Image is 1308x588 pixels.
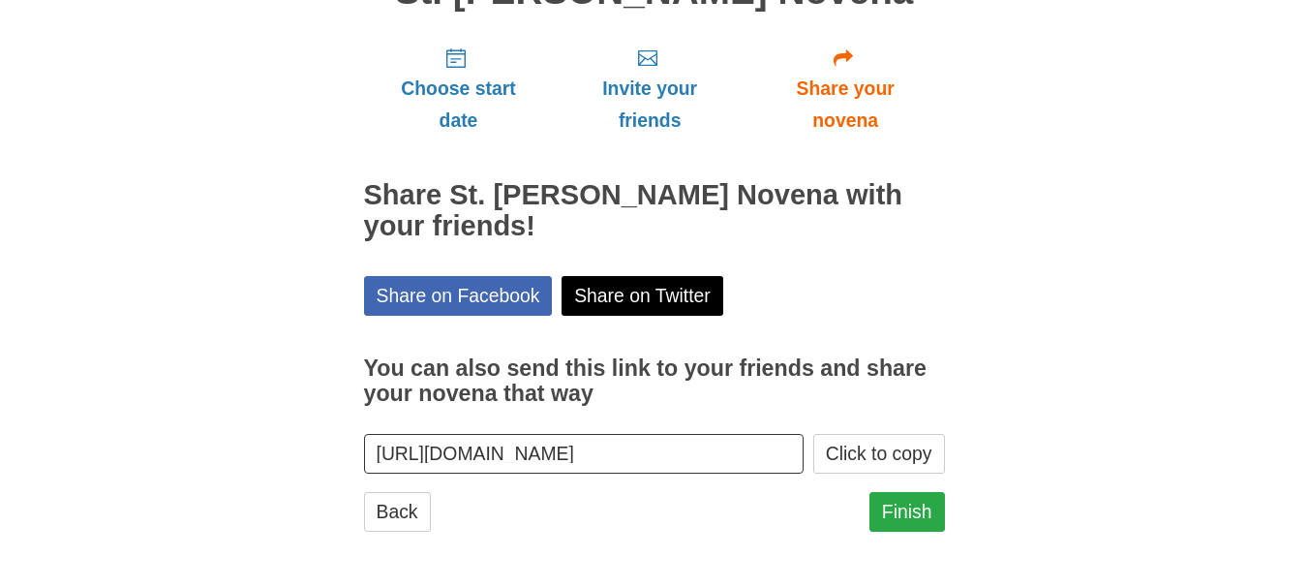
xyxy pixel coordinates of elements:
h2: Share St. [PERSON_NAME] Novena with your friends! [364,180,945,242]
span: Invite your friends [572,73,726,137]
a: Share on Facebook [364,276,553,316]
span: Choose start date [383,73,534,137]
a: Back [364,492,431,532]
a: Finish [869,492,945,532]
a: Share your novena [746,31,945,146]
a: Invite your friends [553,31,745,146]
a: Share on Twitter [562,276,723,316]
a: Choose start date [364,31,554,146]
h3: You can also send this link to your friends and share your novena that way [364,356,945,406]
span: Share your novena [766,73,926,137]
button: Click to copy [813,434,945,474]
